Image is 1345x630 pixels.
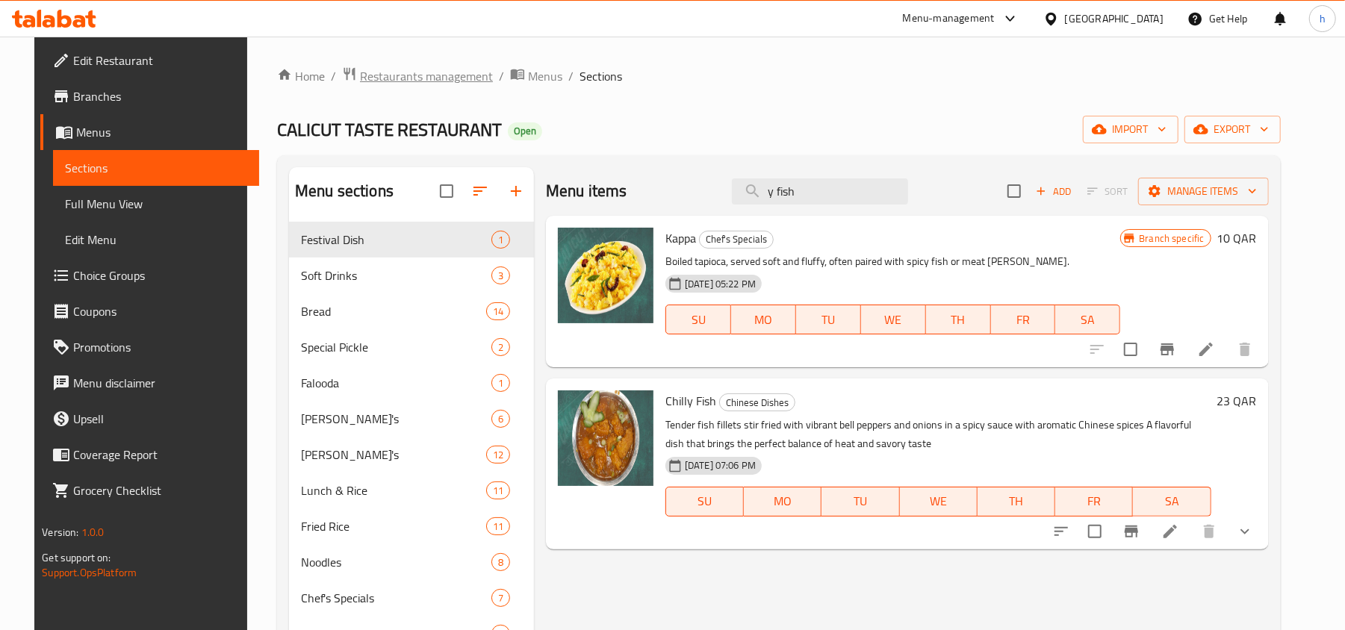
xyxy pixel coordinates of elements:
span: Coverage Report [73,446,247,464]
div: Falooda1 [289,365,534,401]
span: MO [750,490,816,512]
span: 12 [487,448,509,462]
span: Chef's Specials [700,231,773,248]
span: Menu disclaimer [73,374,247,392]
a: Edit Restaurant [40,43,259,78]
button: WE [900,487,978,517]
span: Select section [998,175,1030,207]
span: Promotions [73,338,247,356]
span: Festival Dish [301,231,491,249]
span: TU [827,490,893,512]
div: items [491,410,510,428]
div: Bread14 [289,293,534,329]
span: [PERSON_NAME]'s [301,410,491,428]
a: Edit Menu [53,222,259,258]
span: SU [672,490,738,512]
div: items [491,374,510,392]
a: Coupons [40,293,259,329]
a: Full Menu View [53,186,259,222]
a: Restaurants management [342,66,493,86]
div: items [491,553,510,571]
span: Get support on: [42,548,111,567]
span: Version: [42,523,78,542]
span: 14 [487,305,509,319]
button: delete [1227,331,1263,367]
span: Open [508,125,542,137]
span: Select all sections [431,175,462,207]
span: WE [906,490,972,512]
div: Noodles8 [289,544,534,580]
div: [GEOGRAPHIC_DATA] [1065,10,1164,27]
span: Sections [580,67,622,85]
a: Choice Groups [40,258,259,293]
a: Upsell [40,401,259,437]
span: TH [984,490,1049,512]
span: Bread [301,302,486,320]
li: / [568,67,574,85]
div: Fried Rice [301,517,486,535]
span: MO [737,309,790,331]
h6: 10 QAR [1217,228,1257,249]
span: 6 [492,412,509,426]
span: Menus [76,123,247,141]
a: Menus [510,66,562,86]
h2: Menu sections [295,180,394,202]
span: Select section first [1078,180,1138,203]
span: [DATE] 05:22 PM [679,277,762,291]
button: Manage items [1138,178,1269,205]
div: items [491,231,510,249]
span: TH [932,309,985,331]
span: Chinese Dishes [720,394,795,411]
span: Choice Groups [73,266,247,284]
div: Open [508,122,542,140]
span: Lunch & Rice [301,481,486,499]
button: Add section [498,173,534,209]
span: Chef's Specials [301,589,491,607]
input: search [732,178,908,205]
p: Tender fish fillets stir fried with vibrant bell peppers and onions in a spicy sauce with aromati... [665,416,1211,453]
a: Edit menu item [1197,340,1215,358]
span: Select to update [1115,334,1146,365]
span: Manage items [1150,182,1257,201]
div: items [491,266,510,284]
button: show more [1227,514,1263,549]
p: Boiled tapioca, served soft and fluffy, often paired with spicy fish or meat [PERSON_NAME]. [665,252,1120,271]
span: Coupons [73,302,247,320]
div: Mojito's [301,410,491,428]
span: 3 [492,269,509,283]
span: Add item [1030,180,1078,203]
span: 1.0.0 [81,523,105,542]
div: items [491,589,510,607]
a: Menus [40,114,259,150]
span: Menus [528,67,562,85]
button: TU [796,305,861,334]
span: import [1095,120,1167,139]
a: Home [277,67,325,85]
li: / [499,67,504,85]
span: h [1320,10,1326,27]
span: Kappa [665,227,696,249]
span: Sort sections [462,173,498,209]
button: TH [978,487,1055,517]
span: Noodles [301,553,491,571]
div: Chef's Specials7 [289,580,534,616]
a: Coverage Report [40,437,259,472]
div: items [486,446,510,464]
span: Falooda [301,374,491,392]
span: 1 [492,233,509,247]
div: items [486,302,510,320]
span: FR [1061,490,1127,512]
div: Chef's Specials [699,231,774,249]
div: [PERSON_NAME]'s12 [289,437,534,472]
a: Sections [53,150,259,186]
button: FR [991,305,1056,334]
div: Soft Drinks3 [289,258,534,293]
div: Biriyani's [301,446,486,464]
span: SU [672,309,725,331]
span: 11 [487,484,509,498]
span: 2 [492,340,509,355]
div: items [486,481,510,499]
